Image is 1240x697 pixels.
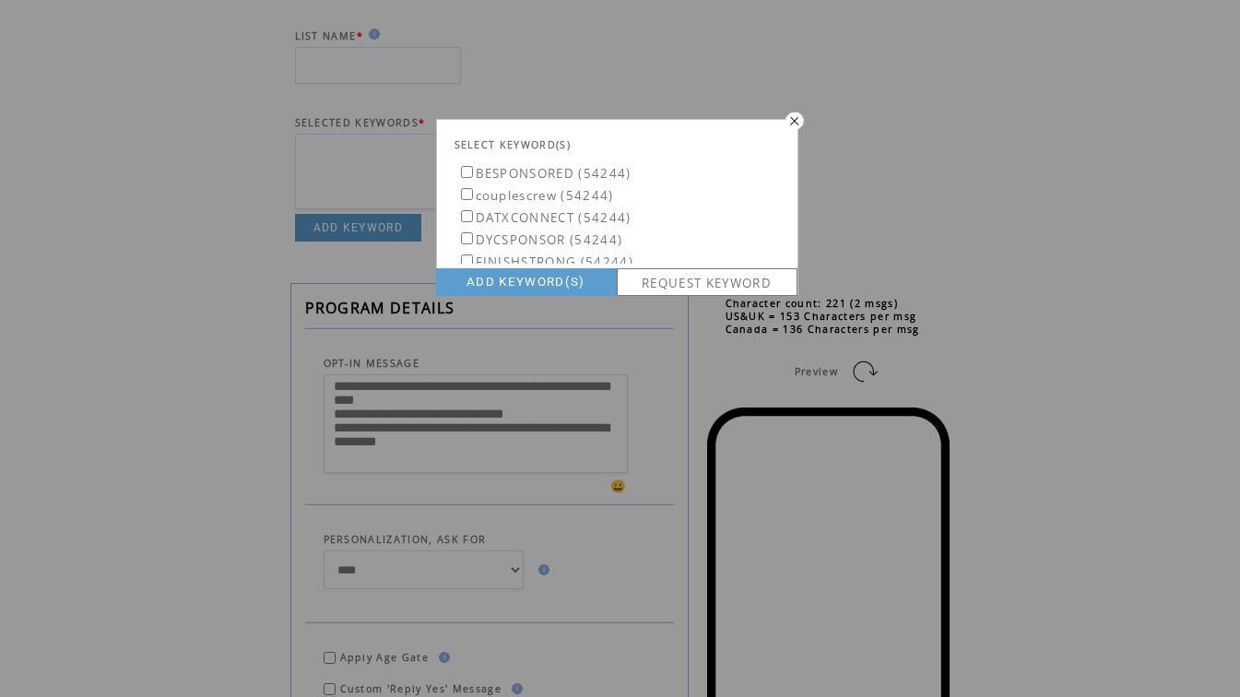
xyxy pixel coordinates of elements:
input: FINISHSTRONG (54244) [461,254,473,266]
label: couplescrew (54244) [457,187,614,204]
input: DYCSPONSOR (54244) [461,232,473,244]
input: couplescrew (54244) [461,188,473,200]
label: DATXCONNECT (54244) [457,209,632,226]
img: transparent.png [782,111,805,129]
a: REQUEST KEYWORD [617,268,797,296]
input: DATXCONNECT (54244) [461,210,473,222]
input: BESPONSORED (54244) [461,166,473,178]
span: SELECT KEYWORD(S) [455,138,572,151]
label: BESPONSORED (54244) [457,165,632,182]
label: DYCSPONSOR (54244) [457,231,623,248]
label: FINISHSTRONG (54244) [457,254,634,270]
a: ADD KEYWORD(S) [436,268,617,296]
